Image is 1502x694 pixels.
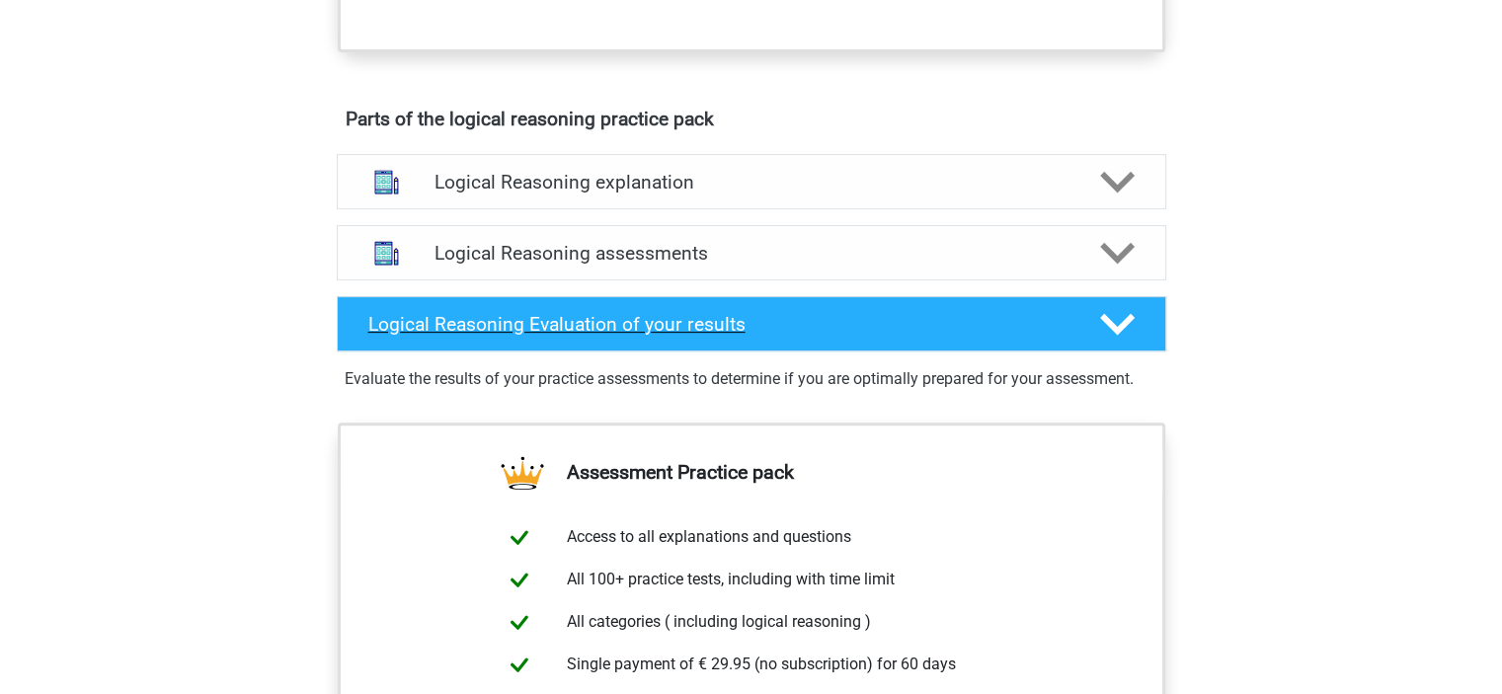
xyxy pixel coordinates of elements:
h4: Logical Reasoning assessments [435,242,1068,265]
a: assessments Logical Reasoning assessments [329,225,1174,280]
h4: Parts of the logical reasoning practice pack [346,108,1157,130]
a: Logical Reasoning Evaluation of your results [329,296,1174,351]
img: logical reasoning assessments [361,228,412,278]
a: explanations Logical Reasoning explanation [329,154,1174,209]
p: Evaluate the results of your practice assessments to determine if you are optimally prepared for ... [345,367,1158,391]
h4: Logical Reasoning Evaluation of your results [368,313,1068,336]
img: logical reasoning explanations [361,157,412,207]
h4: Logical Reasoning explanation [435,171,1068,193]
